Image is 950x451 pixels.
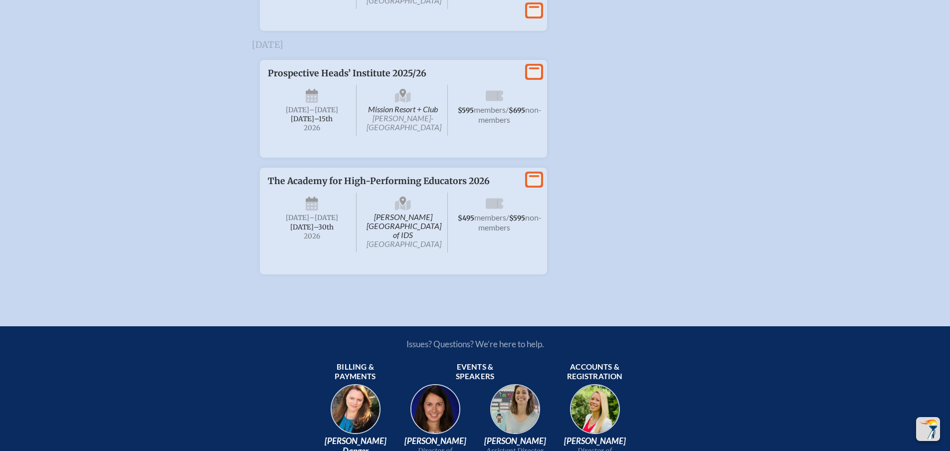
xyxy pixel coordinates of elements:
span: / [506,105,509,114]
span: 2026 [276,124,349,132]
span: non-members [478,105,542,124]
span: [PERSON_NAME] [559,436,631,446]
button: Scroll Top [916,417,940,441]
img: b1ee34a6-5a78-4519-85b2-7190c4823173 [563,381,627,445]
span: Mission Resort + Club [359,85,448,136]
img: 94e3d245-ca72-49ea-9844-ae84f6d33c0f [403,381,467,445]
span: [DATE] [286,214,309,222]
span: $495 [458,214,474,223]
span: members [474,105,506,114]
span: 2026 [276,232,349,240]
span: members [474,213,506,222]
p: Issues? Questions? We’re here to help. [300,339,651,349]
span: [DATE]–⁠15th [291,115,333,123]
span: Prospective Heads’ Institute 2025/26 [268,68,426,79]
span: Events & speakers [439,362,511,382]
span: $595 [509,214,525,223]
span: [GEOGRAPHIC_DATA] [367,239,441,248]
span: [PERSON_NAME] [479,436,551,446]
img: To the top [918,419,938,439]
span: [DATE] [286,106,309,114]
h3: [DATE] [252,40,699,50]
span: [PERSON_NAME][GEOGRAPHIC_DATA] of IDS [359,193,448,252]
span: Accounts & registration [559,362,631,382]
span: / [506,213,509,222]
span: $695 [509,106,525,115]
span: [DATE]–⁠30th [290,223,334,231]
span: –[DATE] [309,214,338,222]
span: [PERSON_NAME] [399,436,471,446]
span: Billing & payments [320,362,391,382]
span: $595 [458,106,474,115]
span: The Academy for High-Performing Educators 2026 [268,176,490,187]
span: [PERSON_NAME]-[GEOGRAPHIC_DATA] [367,113,441,132]
span: –[DATE] [309,106,338,114]
img: 9c64f3fb-7776-47f4-83d7-46a341952595 [324,381,387,445]
span: non-members [478,213,542,232]
img: 545ba9c4-c691-43d5-86fb-b0a622cbeb82 [483,381,547,445]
